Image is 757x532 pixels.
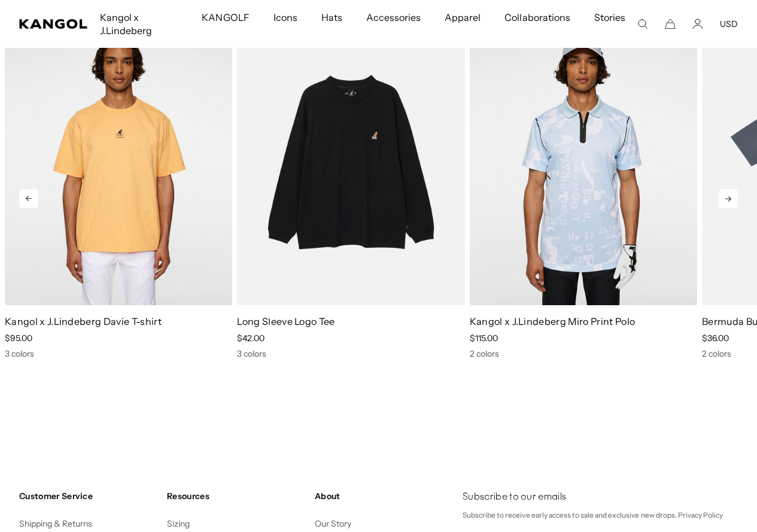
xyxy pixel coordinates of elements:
h4: Subscribe to our emails [463,491,738,504]
button: Cart [665,19,676,29]
a: Account [692,19,703,29]
h4: About [315,491,453,501]
img: Kangol x J.Lindeberg Miro Print Polo [470,19,697,305]
a: Kangol x J.Lindeberg Davie T-shirt [5,315,162,327]
div: 3 colors [237,348,464,359]
span: $95.00 [5,333,32,343]
div: 3 colors [5,348,232,359]
summary: Search here [637,19,648,29]
a: Sizing [167,518,190,529]
a: Kangol [19,19,88,29]
span: $42.00 [237,333,265,343]
img: Long Sleeve Logo Tee [237,19,464,305]
h4: Resources [167,491,305,501]
div: 2 of 4 [465,19,697,358]
a: Our Story [315,518,351,529]
a: Shipping & Returns [19,518,93,529]
h4: Customer Service [19,491,157,501]
button: USD [720,19,738,29]
p: Subscribe to receive early access to sale and exclusive new drops. Privacy Policy [463,509,738,522]
img: Kangol x J.Lindeberg Davie T-shirt [5,19,232,305]
div: 1 of 4 [232,19,464,358]
div: 2 colors [470,348,697,359]
a: Long Sleeve Logo Tee [237,315,335,327]
span: $115.00 [470,333,498,343]
a: Kangol x J.Lindeberg Miro Print Polo [470,315,636,327]
span: $36.00 [702,333,729,343]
